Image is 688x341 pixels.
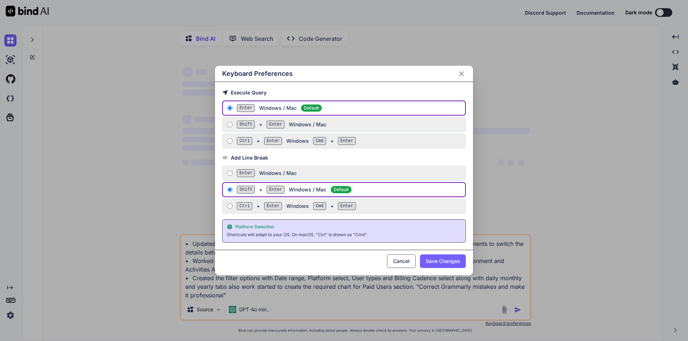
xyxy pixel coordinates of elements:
span: Enter [267,186,285,194]
span: Enter [237,169,255,177]
input: Shift+EnterWindows / MacDefault [227,187,233,193]
span: Default [301,104,322,112]
span: Enter [267,121,285,128]
span: Enter [338,137,356,145]
span: Cmd [313,202,326,210]
span: Enter [264,202,282,210]
input: EnterWindows / Mac [227,170,233,176]
span: Shift [237,121,255,128]
h3: Execute Query [222,89,466,96]
button: Save Changes [420,254,466,268]
div: + Windows / Mac [237,186,462,194]
span: Cmd [313,137,326,145]
span: Enter [237,104,255,112]
span: Ctrl [237,137,252,145]
div: Shortcuts will adapt to your OS. On macOS, "Ctrl" is shown as "Cmd". [227,231,461,238]
span: Enter [264,137,282,145]
span: Ctrl [237,202,252,210]
button: Cancel [387,254,416,268]
input: Shift+EnterWindows / Mac [227,122,233,127]
span: Default [331,186,352,193]
div: + Windows + [237,202,462,210]
span: Shift [237,186,255,194]
input: Ctrl+Enter Windows Cmd+Enter [227,138,233,144]
button: Close [457,69,466,78]
div: Windows / Mac [237,169,462,177]
h3: Add Line Break [222,154,466,161]
div: + Windows + [237,137,462,145]
div: Windows / Mac [237,104,462,112]
input: Ctrl+Enter Windows Cmd+Enter [227,203,233,209]
div: + Windows / Mac [237,121,462,128]
input: EnterWindows / Mac Default [227,105,233,111]
span: Enter [338,202,356,210]
div: Platform Detection [227,224,461,230]
h2: Keyboard Preferences [222,69,293,79]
